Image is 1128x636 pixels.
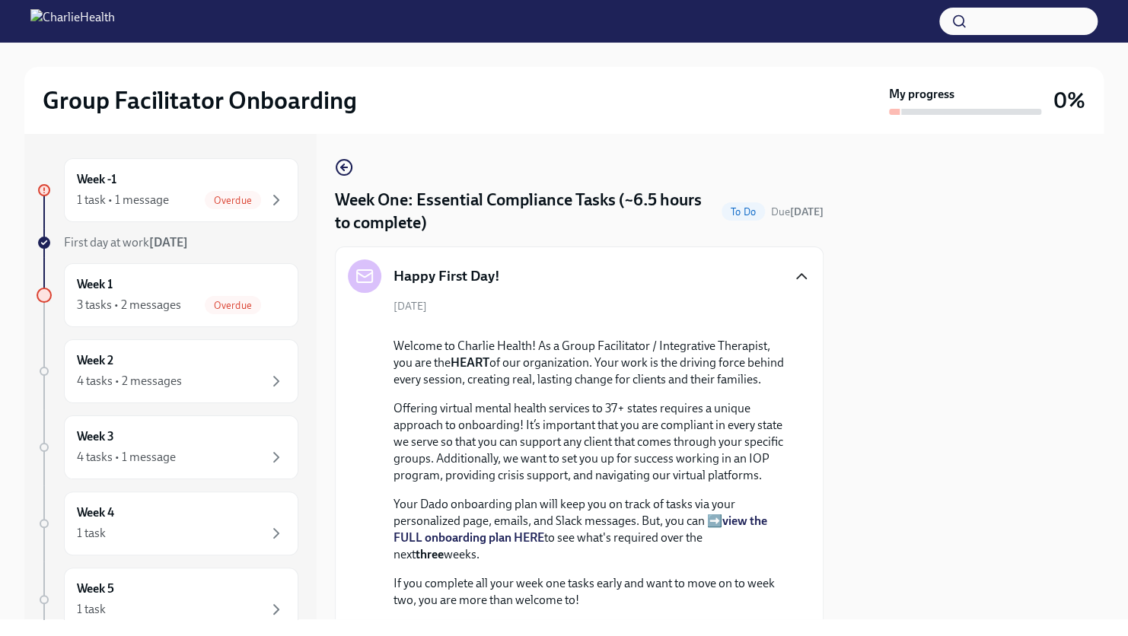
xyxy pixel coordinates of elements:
span: To Do [722,206,765,218]
strong: HEART [451,355,489,370]
a: Week 13 tasks • 2 messagesOverdue [37,263,298,327]
span: Overdue [205,195,261,206]
strong: My progress [889,86,954,103]
a: Week 41 task [37,491,298,555]
h4: Week One: Essential Compliance Tasks (~6.5 hours to complete) [335,189,715,234]
div: 3 tasks • 2 messages [77,297,181,313]
h5: Happy First Day! [394,266,500,286]
strong: [DATE] [149,235,188,250]
strong: [DATE] [790,205,824,218]
p: Welcome to Charlie Health! As a Group Facilitator / Integrative Therapist, you are the of our org... [394,338,786,388]
h3: 0% [1053,87,1085,114]
div: 1 task [77,601,106,618]
h6: Week -1 [77,171,116,188]
div: 1 task [77,525,106,542]
p: Your Dado onboarding plan will keep you on track of tasks via your personalized page, emails, and... [394,496,786,563]
h6: Week 2 [77,352,113,369]
span: First day at work [64,235,188,250]
span: September 30th, 2025 10:00 [771,205,824,219]
a: First day at work[DATE] [37,234,298,251]
h6: Week 1 [77,276,113,293]
a: Week -11 task • 1 messageOverdue [37,158,298,222]
div: 4 tasks • 2 messages [77,373,182,390]
img: CharlieHealth [30,9,115,33]
h6: Week 5 [77,580,114,597]
p: If you complete all your week one tasks early and want to move on to week two, you are more than ... [394,575,786,609]
span: Overdue [205,300,261,311]
a: Week 34 tasks • 1 message [37,415,298,479]
a: Week 51 task [37,568,298,631]
div: 4 tasks • 1 message [77,449,176,466]
strong: three [416,547,444,561]
span: [DATE] [394,299,427,313]
h6: Week 3 [77,428,114,445]
h6: Week 4 [77,504,114,521]
span: Due [771,205,824,218]
p: Offering virtual mental health services to 37+ states requires a unique approach to onboarding! I... [394,400,786,484]
div: 1 task • 1 message [77,192,169,208]
a: Week 24 tasks • 2 messages [37,339,298,403]
h2: Group Facilitator Onboarding [43,85,357,116]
